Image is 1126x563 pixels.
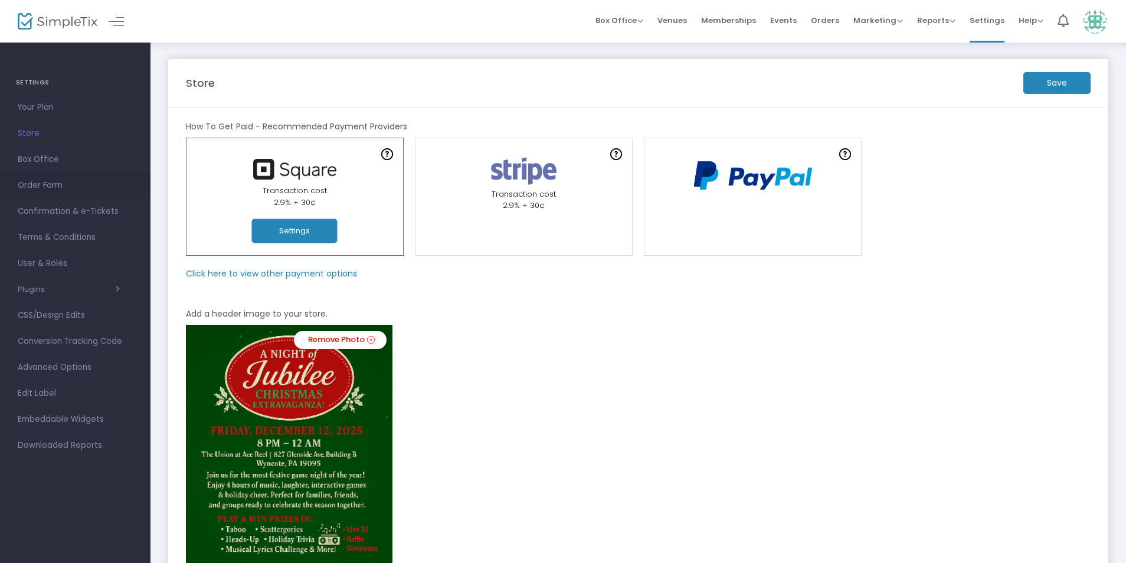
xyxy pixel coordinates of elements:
a: Remove Photo [294,331,387,349]
span: Marketing [853,15,903,26]
img: question-mark [839,148,851,160]
span: Your Plan [18,100,133,115]
span: Box Office [595,15,643,26]
div: Domain Overview [47,70,106,77]
span: Conversion Tracking Code [18,334,133,349]
button: Settings [252,219,338,243]
img: question-mark [610,148,622,160]
span: Order Form [18,178,133,193]
span: Transaction cost [263,185,327,196]
m-panel-subtitle: Click here to view other payment options [186,268,357,280]
span: User & Roles [18,256,133,271]
span: CSS/Design Edits [18,308,133,323]
span: Edit Label [18,386,133,401]
img: PayPal Logo [688,155,818,197]
m-button: Save [1023,72,1091,94]
span: Terms & Conditions [18,230,133,245]
m-panel-subtitle: How To Get Paid - Recommended Payment Providers [186,121,407,133]
span: Confirmation & e-Tickets [18,204,133,219]
span: Reports [917,15,955,26]
img: tab_keywords_by_traffic_grey.svg [119,69,129,78]
span: 2.9% + 30¢ [274,197,316,208]
span: Transaction cost [492,188,556,200]
img: logo_orange.svg [19,19,28,28]
span: Box Office [18,152,133,167]
span: Advanced Options [18,360,133,375]
span: Help [1019,15,1043,26]
h4: SETTINGS [16,71,135,95]
img: tab_domain_overview_orange.svg [34,69,44,78]
span: Downloaded Reports [18,438,133,453]
img: stripe.png [484,155,564,187]
span: Venues [657,5,687,35]
m-panel-title: Store [186,75,215,91]
span: Memberships [701,5,756,35]
span: Settings [970,5,1004,35]
div: Keywords by Traffic [132,70,195,77]
button: Plugins [18,285,120,294]
span: Store [18,126,133,141]
span: 2.9% + 30¢ [503,200,545,211]
div: Domain: [DOMAIN_NAME] [31,31,130,40]
span: Embeddable Widgets [18,412,133,427]
span: Events [770,5,797,35]
span: Orders [811,5,839,35]
m-panel-subtitle: Add a header image to your store. [186,308,328,320]
div: v 4.0.25 [33,19,58,28]
img: square.png [247,159,342,180]
img: question-mark [381,148,393,160]
img: website_grey.svg [19,31,28,40]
